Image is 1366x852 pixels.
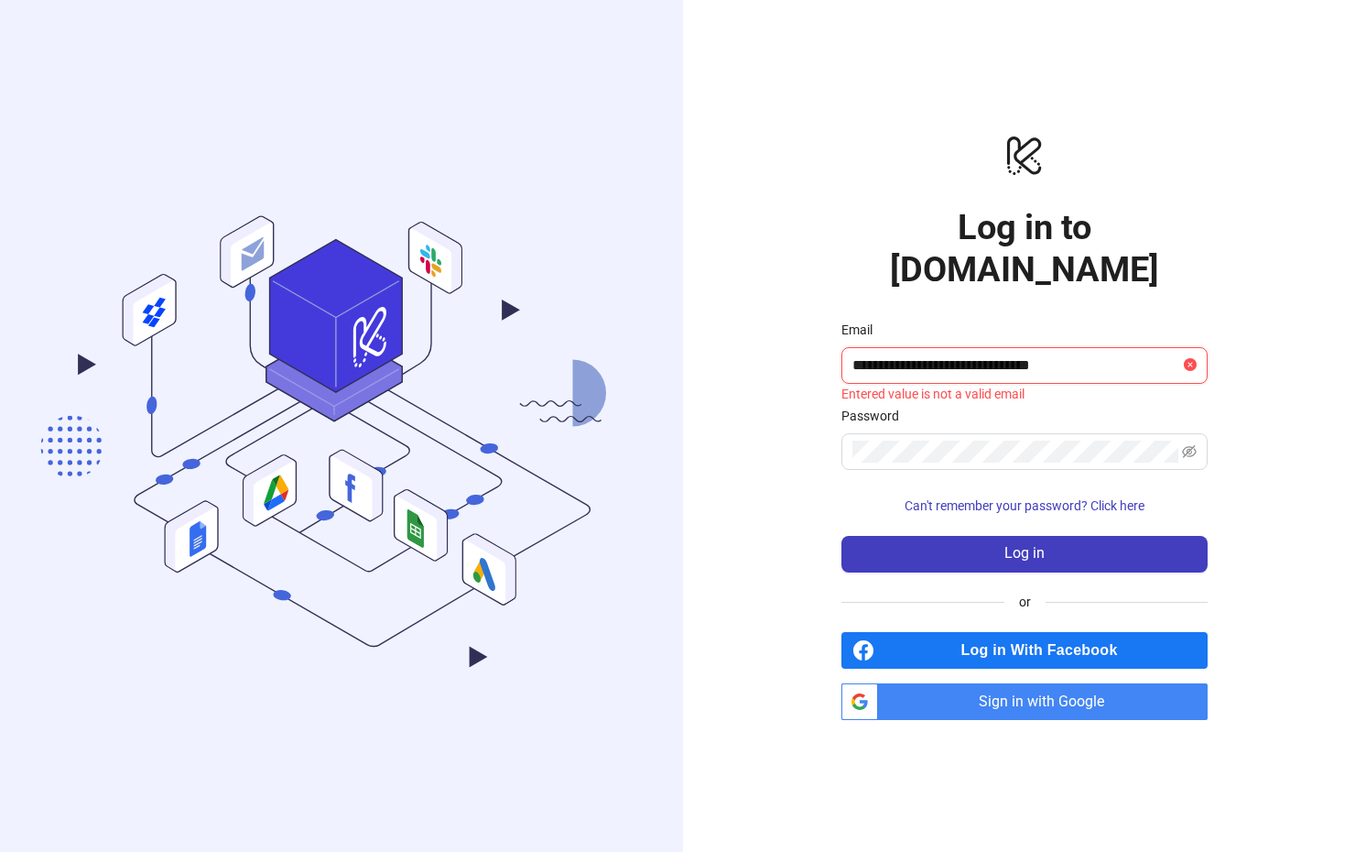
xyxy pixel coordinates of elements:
[1182,444,1197,459] span: eye-invisible
[841,320,884,340] label: Email
[841,492,1208,521] button: Can't remember your password? Click here
[841,498,1208,513] a: Can't remember your password? Click here
[885,683,1208,720] span: Sign in with Google
[841,384,1208,404] div: Entered value is not a valid email
[852,441,1178,463] input: Password
[882,632,1208,669] span: Log in With Facebook
[841,406,911,426] label: Password
[852,355,1180,377] input: Email
[841,683,1208,720] a: Sign in with Google
[841,536,1208,573] button: Log in
[841,632,1208,669] a: Log in With Facebook
[841,206,1208,290] h1: Log in to [DOMAIN_NAME]
[905,498,1144,513] span: Can't remember your password? Click here
[1004,545,1045,562] span: Log in
[1004,592,1046,612] span: or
